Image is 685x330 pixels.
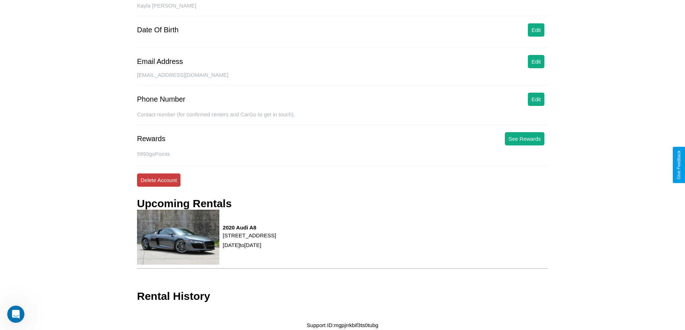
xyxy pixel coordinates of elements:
[137,135,165,143] div: Rewards
[137,26,179,34] div: Date Of Birth
[307,320,378,330] p: Support ID: mgpjrrkbif3ts0tubg
[676,150,681,180] div: Give Feedback
[137,210,219,264] img: rental
[7,306,24,323] iframe: Intercom live chat
[137,95,186,103] div: Phone Number
[528,23,544,37] button: Edit
[137,290,210,302] h3: Rental History
[528,55,544,68] button: Edit
[137,173,181,187] button: Delete Account
[528,93,544,106] button: Edit
[137,149,548,159] p: 5993 goPoints
[137,111,548,125] div: Contact number (for confirmed renters and CarGo to get in touch).
[223,240,276,250] p: [DATE] to [DATE]
[223,231,276,240] p: [STREET_ADDRESS]
[137,72,548,85] div: [EMAIL_ADDRESS][DOMAIN_NAME]
[223,224,276,231] h3: 2020 Audi A8
[137,197,232,210] h3: Upcoming Rentals
[137,3,548,16] div: Kayla [PERSON_NAME]
[505,132,544,145] button: See Rewards
[137,57,183,66] div: Email Address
